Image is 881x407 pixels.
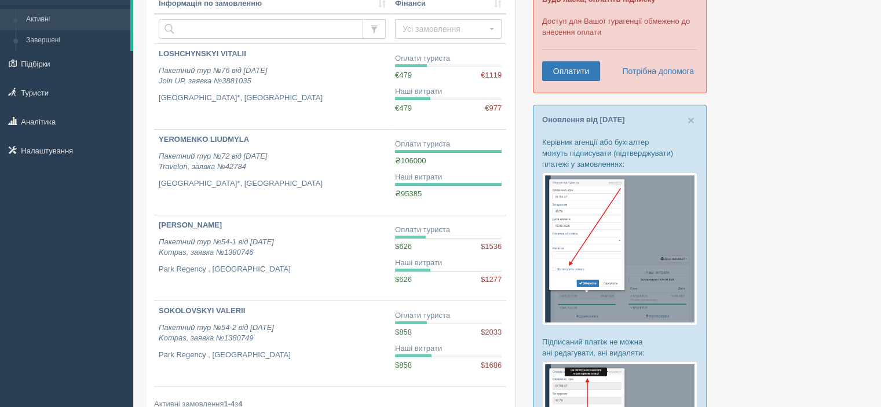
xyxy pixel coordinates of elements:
span: $626 [395,242,412,251]
span: ₴106000 [395,156,426,165]
img: %D0%BF%D1%96%D0%B4%D1%82%D0%B2%D0%B5%D1%80%D0%B4%D0%B6%D0%B5%D0%BD%D0%BD%D1%8F-%D0%BE%D0%BF%D0%BB... [542,173,697,325]
span: $2033 [481,327,502,338]
b: YEROMENKO LIUDMYLA [159,135,249,144]
b: LOSHCHYNSKYI VITALII [159,49,246,58]
a: Активні [21,9,130,30]
p: Park Regency , [GEOGRAPHIC_DATA] [159,264,386,275]
button: Close [688,114,694,126]
button: Усі замовлення [395,19,502,39]
i: Пакетний тур №54-1 від [DATE] Kompas, заявка №1380746 [159,237,274,257]
p: Park Regency , [GEOGRAPHIC_DATA] [159,350,386,361]
a: SOKOLOVSKYI VALERII Пакетний тур №54-2 від [DATE]Kompas, заявка №1380749 Park Regency , [GEOGRAPH... [154,301,390,386]
span: $626 [395,275,412,284]
div: Оплати туриста [395,310,502,321]
i: Пакетний тур №54-2 від [DATE] Kompas, заявка №1380749 [159,323,274,343]
span: €479 [395,71,412,79]
span: $1277 [481,274,502,285]
span: $1536 [481,241,502,252]
p: Керівник агенції або бухгалтер можуть підписувати (підтверджувати) платежі у замовленнях: [542,137,697,170]
b: SOKOLOVSKYI VALERII [159,306,245,315]
div: Оплати туриста [395,53,502,64]
a: Оплатити [542,61,600,81]
a: YEROMENKO LIUDMYLA Пакетний тур №72 від [DATE]Travelon, заявка №42784 [GEOGRAPHIC_DATA]*, [GEOGRA... [154,130,390,215]
span: $858 [395,361,412,369]
div: Наші витрати [395,86,502,97]
i: Пакетний тур №72 від [DATE] Travelon, заявка №42784 [159,152,267,171]
p: Підписаний платіж не можна ані редагувати, ані видаляти: [542,336,697,358]
div: Наші витрати [395,343,502,354]
span: €977 [485,103,502,114]
a: Оновлення від [DATE] [542,115,625,124]
div: Наші витрати [395,172,502,183]
span: Усі замовлення [403,23,487,35]
a: Завершені [21,30,130,51]
div: Наші витрати [395,258,502,269]
span: ₴95385 [395,189,422,198]
span: × [688,113,694,127]
p: [GEOGRAPHIC_DATA]*, [GEOGRAPHIC_DATA] [159,93,386,104]
p: [GEOGRAPHIC_DATA]*, [GEOGRAPHIC_DATA] [159,178,386,189]
a: LOSHCHYNSKYI VITALII Пакетний тур №76 від [DATE]Join UP, заявка №3881035 [GEOGRAPHIC_DATA]*, [GEO... [154,44,390,129]
input: Пошук за номером замовлення, ПІБ або паспортом туриста [159,19,363,39]
span: $1686 [481,360,502,371]
i: Пакетний тур №76 від [DATE] Join UP, заявка №3881035 [159,66,267,86]
span: €479 [395,104,412,112]
div: Оплати туриста [395,139,502,150]
a: [PERSON_NAME] Пакетний тур №54-1 від [DATE]Kompas, заявка №1380746 Park Regency , [GEOGRAPHIC_DATA] [154,215,390,300]
div: Оплати туриста [395,225,502,236]
b: [PERSON_NAME] [159,221,222,229]
span: €1119 [481,70,502,81]
a: Потрібна допомога [615,61,694,81]
span: $858 [395,328,412,336]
